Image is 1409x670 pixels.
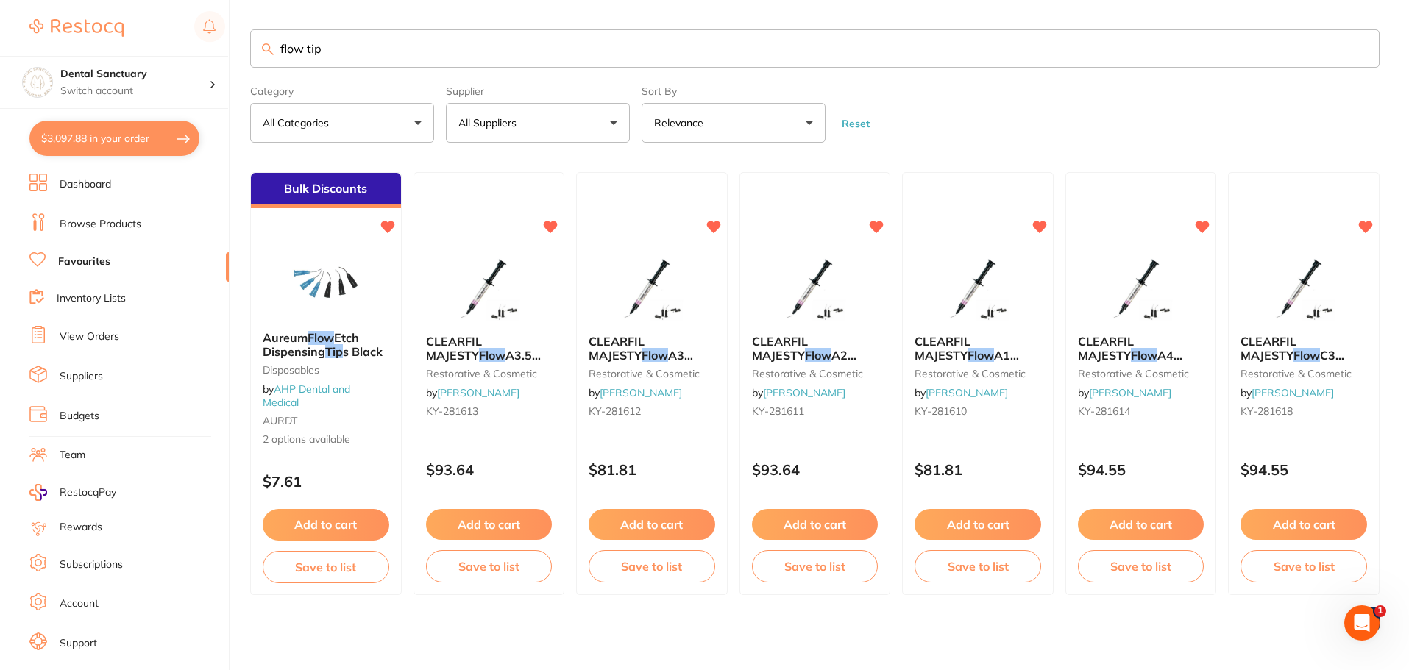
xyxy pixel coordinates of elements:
span: by [752,386,845,399]
small: restorative & cosmetic [752,368,879,379]
button: Add to cart [915,509,1041,540]
button: Add to cart [752,509,879,540]
img: RestocqPay [29,484,47,501]
b: CLEARFIL MAJESTY Flow A2 Syringe 3.2g & 15 Needle tips [752,335,879,362]
a: Suppliers [60,369,103,384]
a: [PERSON_NAME] [1089,386,1171,399]
b: CLEARFIL MAJESTY Flow A3 Syringe 3.2g & 15 Needle tips [589,335,715,362]
label: Sort By [642,85,826,97]
a: Account [60,596,99,611]
p: Switch account [60,84,209,99]
small: restorative & cosmetic [589,368,715,379]
label: Category [250,85,434,97]
span: CLEARFIL MAJESTY [1241,334,1296,362]
span: s Black [343,344,383,359]
span: CLEARFIL MAJESTY [752,334,808,362]
a: Browse Products [60,217,141,232]
span: KY-281613 [426,405,478,418]
input: Search Favourite Products [250,29,1380,68]
small: restorative & cosmetic [1241,368,1367,379]
span: by [1078,386,1171,399]
b: CLEARFIL MAJESTY Flow A4 Syringe 3.2g & 15 Needle tips [1078,335,1204,362]
span: CLEARFIL MAJESTY [1078,334,1134,362]
em: Flow [642,348,668,363]
button: All Categories [250,103,434,143]
button: $3,097.88 in your order [29,121,199,156]
span: Aureum [263,330,308,345]
em: Tip [325,344,343,359]
span: by [589,386,682,399]
button: Save to list [1241,550,1367,582]
a: Rewards [60,520,102,535]
button: Add to cart [589,509,715,540]
a: Favourites [58,254,110,269]
label: Supplier [446,85,630,97]
a: [PERSON_NAME] [600,386,682,399]
button: Save to list [589,550,715,582]
p: $93.64 [426,461,553,478]
a: Subscriptions [60,557,123,572]
span: by [263,382,350,409]
em: Flow [1293,348,1320,363]
p: $94.55 [1078,461,1204,478]
small: disposables [263,364,389,376]
em: Flow [805,348,831,363]
span: RestocqPay [60,485,116,500]
em: Flow [968,348,994,363]
span: Etch Dispensing [263,330,359,358]
a: View Orders [60,329,119,344]
span: by [1241,386,1334,399]
a: [PERSON_NAME] [926,386,1008,399]
img: Aureum Flow Etch Dispensing Tips Black [278,246,374,319]
a: [PERSON_NAME] [1252,386,1334,399]
b: Aureum Flow Etch Dispensing Tips Black [263,331,389,358]
b: CLEARFIL MAJESTY Flow A1 Syringe 3.2g & 15 Needle tips [915,335,1041,362]
img: Restocq Logo [29,19,124,37]
button: Save to list [915,550,1041,582]
button: Add to cart [1241,509,1367,540]
button: All Suppliers [446,103,630,143]
button: Save to list [426,550,553,582]
a: AHP Dental and Medical [263,382,350,409]
a: 1 [1356,604,1380,633]
span: KY-281610 [915,405,967,418]
b: CLEARFIL MAJESTY Flow A3.5 Syringe 3.2g & 15 Needle tips [426,335,553,362]
img: CLEARFIL MAJESTY Flow A3.5 Syringe 3.2g & 15 Needle tips [441,249,536,323]
button: Add to cart [263,509,389,540]
a: Support [60,636,97,651]
img: CLEARFIL MAJESTY Flow C3 Syringe 3.2g & 15 Needle tips [1256,249,1352,323]
span: AURDT [263,414,297,427]
button: Add to cart [1078,509,1204,540]
span: 1 [1374,605,1386,617]
span: 2 options available [263,432,389,447]
span: CLEARFIL MAJESTY [589,334,645,362]
a: Team [60,448,85,463]
p: Relevance [654,115,709,130]
button: Save to list [1078,550,1204,582]
a: RestocqPay [29,484,116,501]
button: Save to list [263,551,389,583]
img: CLEARFIL MAJESTY Flow A1 Syringe 3.2g & 15 Needle tips [930,249,1026,323]
img: CLEARFIL MAJESTY Flow A4 Syringe 3.2g & 15 Needle tips [1093,249,1189,323]
p: All Categories [263,115,335,130]
em: Flow [308,330,334,345]
small: restorative & cosmetic [426,368,553,379]
em: Flow [479,348,505,363]
span: by [915,386,1008,399]
button: Save to list [752,550,879,582]
span: CLEARFIL MAJESTY [915,334,970,362]
p: All Suppliers [458,115,522,130]
button: Relevance [642,103,826,143]
button: Reset [837,117,874,130]
div: Bulk Discounts [251,173,401,208]
span: KY-281614 [1078,405,1130,418]
span: KY-281618 [1241,405,1293,418]
a: [PERSON_NAME] [763,386,845,399]
p: $7.61 [263,473,389,490]
p: $81.81 [589,461,715,478]
a: Inventory Lists [57,291,126,306]
img: CLEARFIL MAJESTY Flow A2 Syringe 3.2g & 15 Needle tips [767,249,862,323]
em: Flow [1131,348,1157,363]
button: Add to cart [426,509,553,540]
iframe: Intercom live chat [1344,605,1380,641]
